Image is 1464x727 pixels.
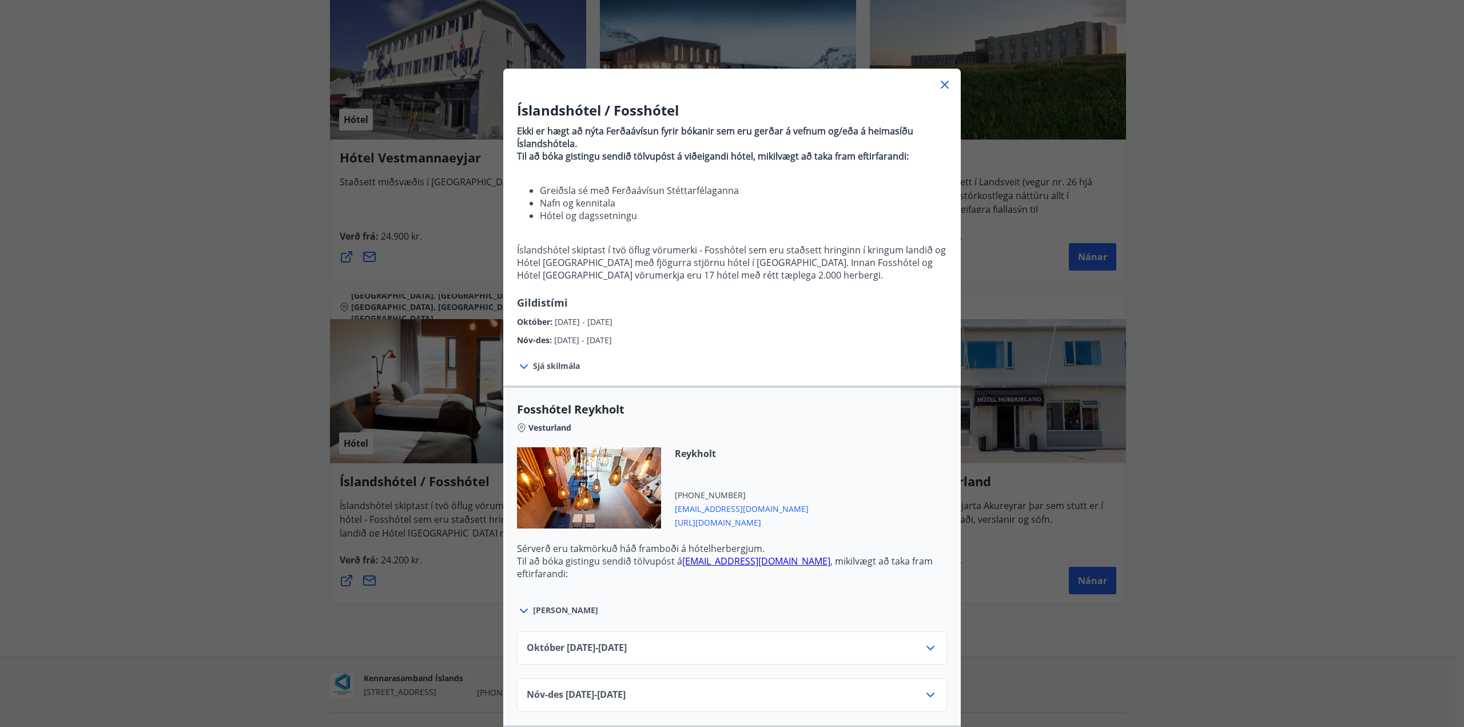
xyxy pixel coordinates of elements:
span: [PHONE_NUMBER] [675,490,809,501]
span: Nóv-des [DATE] - [DATE] [527,688,626,702]
li: Nafn og kennitala [540,197,947,209]
span: Október [DATE] - [DATE] [527,641,627,655]
span: Nóv-des : [517,335,554,345]
p: Íslandshótel skiptast í tvö öflug vörumerki - Fosshótel sem eru staðsett hringinn í kringum landi... [517,244,947,281]
span: Október : [517,316,555,327]
strong: Til að bóka gistingu sendið tölvupóst á viðeigandi hótel, mikilvægt að taka fram eftirfarandi: [517,150,909,162]
strong: Ekki er hægt að nýta Ferðaávísun fyrir bókanir sem eru gerðar á vefnum og/eða á heimasíðu Íslands... [517,125,913,150]
span: Gildistími [517,296,568,309]
span: [DATE] - [DATE] [554,335,612,345]
span: [EMAIL_ADDRESS][DOMAIN_NAME] [675,501,809,515]
h3: Íslandshótel / Fosshótel [517,101,947,120]
li: Greiðsla sé með Ferðaávísun Stéttarfélaganna [540,184,947,197]
p: Sérverð eru takmörkuð háð framboði á hótelherbergjum. [517,542,947,555]
span: Reykholt [675,447,809,460]
a: [EMAIL_ADDRESS][DOMAIN_NAME] [682,555,830,567]
span: [URL][DOMAIN_NAME] [675,515,809,529]
li: Greiðsla sé með Ferðaávísun Stéttarfélaganna [540,589,947,602]
span: Sjá skilmála [533,360,580,372]
span: [DATE] - [DATE] [555,316,612,327]
span: Vesturland [528,422,571,434]
li: Hótel og dagssetningu [540,209,947,222]
p: Til að bóka gistingu sendið tölvupóst á , mikilvægt að taka fram eftirfarandi: [517,555,947,580]
span: Fosshótel Reykholt [517,402,947,418]
span: [PERSON_NAME] [533,605,598,616]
